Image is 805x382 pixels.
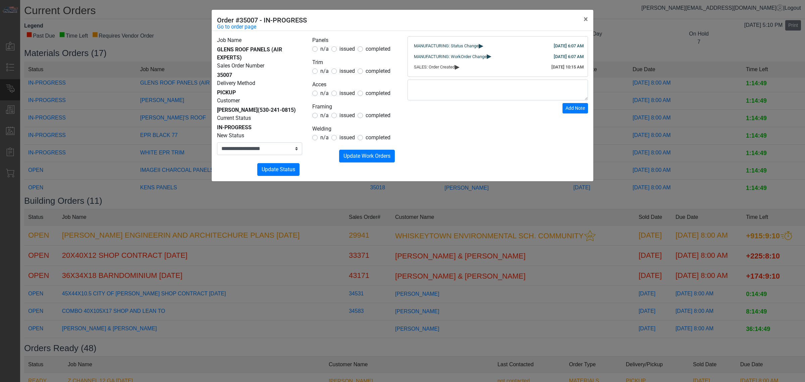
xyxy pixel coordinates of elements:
[312,58,397,67] legend: Trim
[366,112,390,118] span: completed
[217,79,255,87] label: Delivery Method
[312,81,397,89] legend: Acces
[320,112,329,118] span: n/a
[554,43,584,49] div: [DATE] 6:07 AM
[312,36,397,45] legend: Panels
[320,134,329,141] span: n/a
[414,64,582,70] div: SALES: Order Created
[455,64,460,69] span: ▸
[312,125,397,134] legend: Welding
[339,134,355,141] span: issued
[366,134,390,141] span: completed
[366,46,390,52] span: completed
[257,163,300,176] button: Update Status
[339,150,395,162] button: Update Work Orders
[566,105,585,111] span: Add Note
[320,68,329,74] span: n/a
[217,114,251,122] label: Current Status
[262,166,295,173] span: Update Status
[366,68,390,74] span: completed
[339,112,355,118] span: issued
[217,15,307,25] h5: Order #35007 - IN-PROGRESS
[217,106,302,114] div: [PERSON_NAME]
[343,153,390,159] span: Update Work Orders
[479,43,483,48] span: ▸
[339,68,355,74] span: issued
[217,23,256,31] a: Go to order page
[217,89,302,97] div: PICKUP
[320,46,329,52] span: n/a
[339,46,355,52] span: issued
[551,64,584,70] div: [DATE] 10:15 AM
[414,43,582,49] div: MANUFACTURING: Status Change
[414,53,582,60] div: MANUFACTURING: WorkOrder Change
[258,107,296,113] span: (530-241-0815)
[554,53,584,60] div: [DATE] 6:07 AM
[366,90,390,96] span: completed
[217,97,240,105] label: Customer
[217,62,264,70] label: Sales Order Number
[312,103,397,111] legend: Framing
[562,103,588,113] button: Add Note
[320,90,329,96] span: n/a
[217,124,302,132] div: IN-PROGRESS
[487,54,491,58] span: ▸
[217,36,241,44] label: Job Name
[578,10,593,29] button: Close
[217,71,302,79] div: 35007
[217,132,244,140] label: New Status
[217,46,282,61] span: GLENS ROOF PANELS (AIR EXPERTS)
[339,90,355,96] span: issued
